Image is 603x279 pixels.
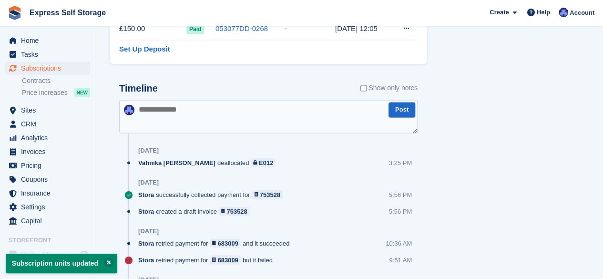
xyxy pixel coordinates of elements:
[5,173,90,186] a: menu
[5,159,90,172] a: menu
[218,238,238,248] div: 683009
[186,24,204,34] span: Paid
[335,24,378,32] time: 2024-06-26 11:05:24 UTC
[138,255,277,264] div: retried payment for but it failed
[388,102,415,118] button: Post
[260,190,280,199] div: 753528
[138,207,154,216] span: Stora
[22,76,90,85] a: Contracts
[119,18,186,40] td: £150.00
[9,236,95,245] span: Storefront
[389,255,412,264] div: 9:51 AM
[21,34,78,47] span: Home
[138,207,255,216] div: created a draft invoice
[389,190,412,199] div: 5:56 PM
[360,83,418,93] label: Show only notes
[252,190,283,199] a: 753528
[5,200,90,214] a: menu
[21,186,78,200] span: Insurance
[74,88,90,97] div: NEW
[389,158,412,167] div: 3:25 PM
[138,178,159,186] div: [DATE]
[21,145,78,158] span: Invoices
[5,248,90,261] a: menu
[21,131,78,145] span: Analytics
[389,207,412,216] div: 5:56 PM
[259,158,273,167] div: E012
[21,173,78,186] span: Coupons
[5,214,90,227] a: menu
[21,200,78,214] span: Settings
[210,255,241,264] a: 683009
[5,186,90,200] a: menu
[21,117,78,131] span: CRM
[138,255,154,264] span: Stora
[5,117,90,131] a: menu
[138,238,154,248] span: Stora
[119,44,170,55] a: Set Up Deposit
[386,238,412,248] div: 10:36 AM
[219,207,250,216] a: 753528
[138,146,159,154] div: [DATE]
[570,8,594,18] span: Account
[5,131,90,145] a: menu
[5,62,90,75] a: menu
[21,214,78,227] span: Capital
[26,5,110,21] a: Express Self Storage
[5,145,90,158] a: menu
[21,62,78,75] span: Subscriptions
[210,238,241,248] a: 683009
[138,227,159,235] div: [DATE]
[21,48,78,61] span: Tasks
[5,48,90,61] a: menu
[21,159,78,172] span: Pricing
[21,103,78,117] span: Sites
[360,83,367,93] input: Show only notes
[22,88,68,97] span: Price increases
[5,34,90,47] a: menu
[138,238,294,248] div: retried payment for and it succeeded
[559,8,568,17] img: Vahnika Batchu
[285,18,335,40] td: -
[8,6,22,20] img: stora-icon-8386f47178a22dfd0bd8f6a31ec36ba5ce8667c1dd55bd0f319d3a0aa187defe.svg
[218,255,238,264] div: 683009
[5,103,90,117] a: menu
[226,207,247,216] div: 753528
[21,248,78,261] span: Online Store
[79,248,90,260] a: Preview store
[119,83,158,94] h2: Timeline
[138,158,280,167] div: deallocated
[138,190,287,199] div: successfully collected payment for
[490,8,509,17] span: Create
[215,24,268,32] a: 053077DD-0268
[251,158,276,167] a: E012
[537,8,550,17] span: Help
[22,87,90,98] a: Price increases NEW
[138,158,215,167] span: Vahnika [PERSON_NAME]
[138,190,154,199] span: Stora
[6,254,117,273] p: Subscription units updated
[124,104,134,115] img: Vahnika Batchu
